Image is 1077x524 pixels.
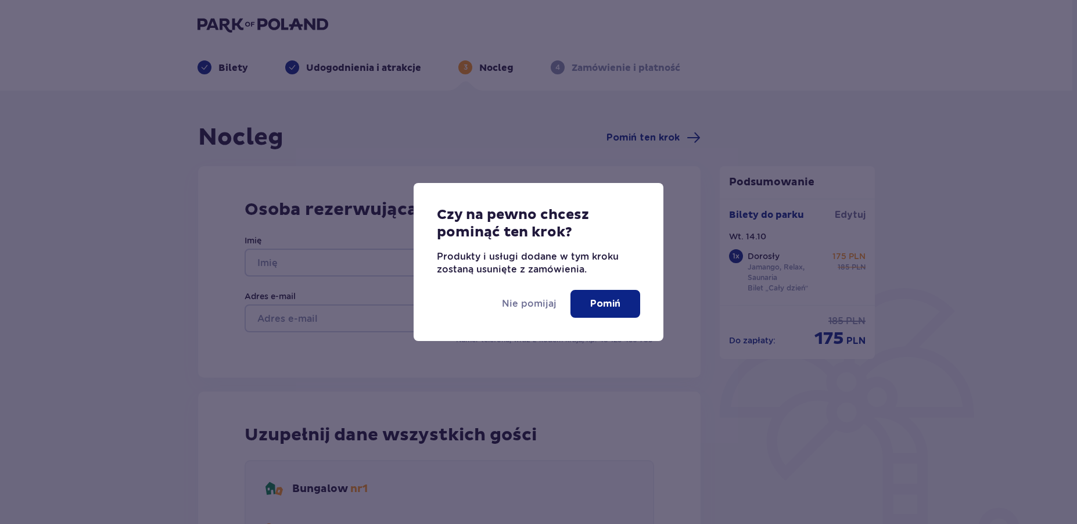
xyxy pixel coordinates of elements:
[590,297,620,310] p: Pomiń
[502,297,557,310] a: Nie pomijaj
[570,290,640,318] button: Pomiń
[437,206,640,241] p: Czy na pewno chcesz pominąć ten krok?
[437,250,640,276] p: Produkty i usługi dodane w tym kroku zostaną usunięte z zamówienia.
